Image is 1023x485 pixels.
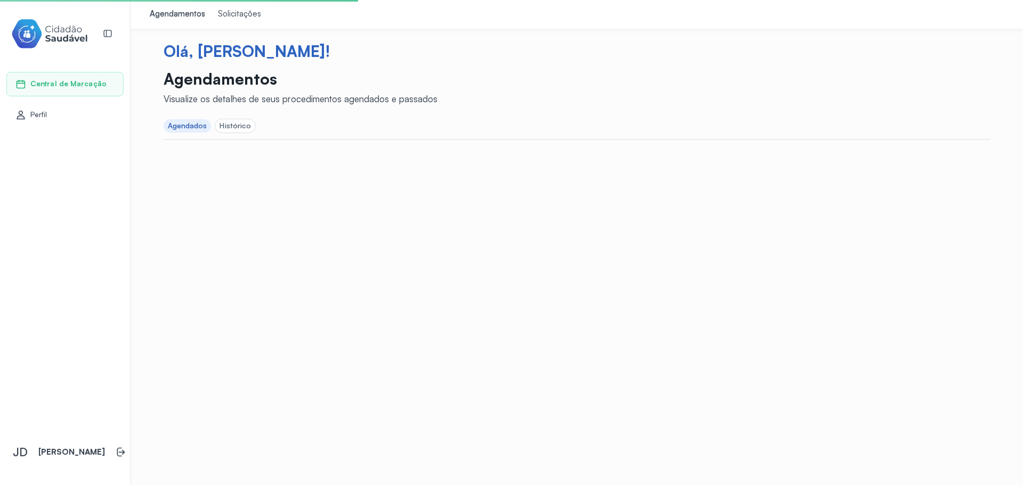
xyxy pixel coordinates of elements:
[164,69,437,88] p: Agendamentos
[13,445,28,459] span: JD
[168,121,207,130] div: Agendados
[150,9,205,20] div: Agendamentos
[164,93,437,104] div: Visualize os detalhes de seus procedimentos agendados e passados
[11,17,88,51] img: cidadao-saudavel-filled-logo.svg
[164,42,990,61] div: Olá, [PERSON_NAME]!
[220,121,251,130] div: Histórico
[38,447,105,457] p: [PERSON_NAME]
[15,110,115,120] a: Perfil
[30,110,47,119] span: Perfil
[30,79,107,88] span: Central de Marcação
[218,9,261,20] div: Solicitações
[15,79,115,89] a: Central de Marcação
